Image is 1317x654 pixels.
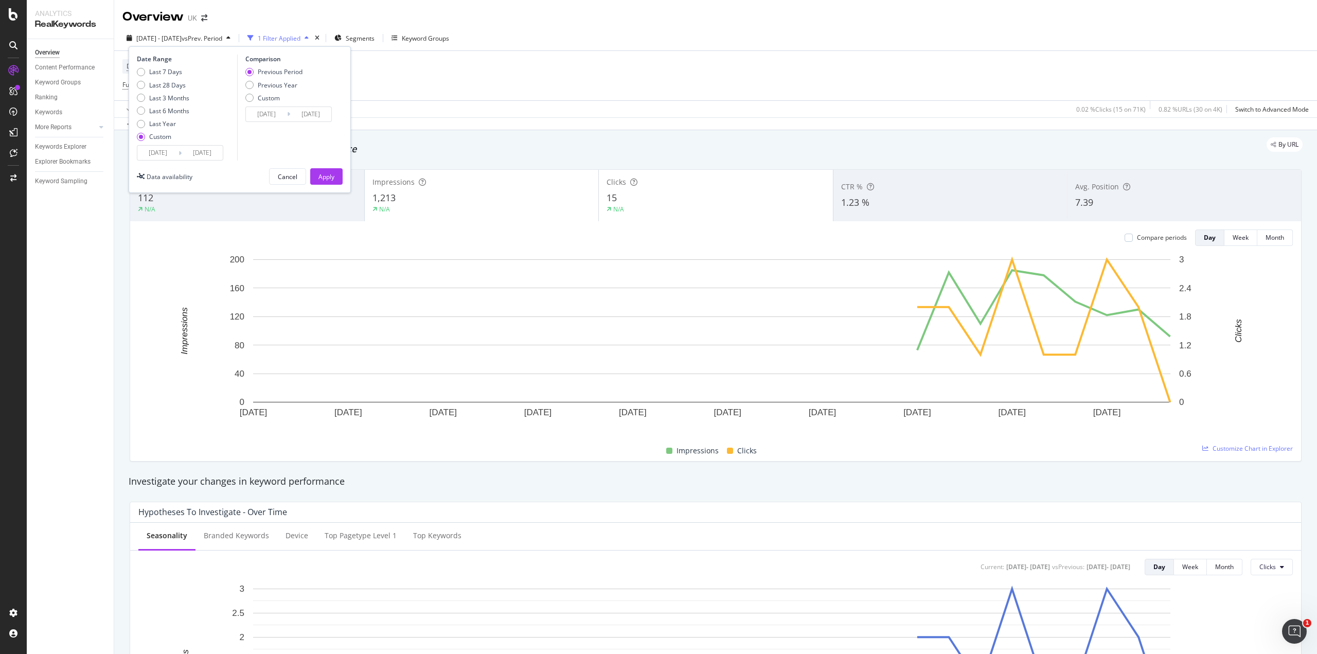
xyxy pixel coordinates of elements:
[1235,105,1309,114] div: Switch to Advanced Mode
[149,81,186,90] div: Last 28 Days
[137,67,189,76] div: Last 7 Days
[429,408,457,417] text: [DATE]
[346,34,375,43] span: Segments
[1234,319,1243,343] text: Clicks
[1179,369,1191,379] text: 0.6
[230,255,244,264] text: 200
[714,408,741,417] text: [DATE]
[235,341,244,350] text: 80
[334,408,362,417] text: [DATE]
[1174,559,1207,575] button: Week
[981,562,1004,571] div: Current:
[313,33,322,43] div: times
[182,34,222,43] span: vs Prev. Period
[278,172,297,181] div: Cancel
[1159,105,1222,114] div: 0.82 % URLs ( 30 on 4K )
[1179,284,1191,293] text: 2.4
[1266,233,1284,242] div: Month
[245,81,302,90] div: Previous Year
[903,408,931,417] text: [DATE]
[310,168,343,185] button: Apply
[201,14,207,22] div: arrow-right-arrow-left
[402,34,449,43] div: Keyword Groups
[607,191,617,204] span: 15
[1257,229,1293,246] button: Month
[232,608,244,618] text: 2.5
[137,55,235,63] div: Date Range
[677,445,719,457] span: Impressions
[204,531,269,541] div: Branded Keywords
[258,81,297,90] div: Previous Year
[1259,562,1276,571] span: Clicks
[129,475,1303,488] div: Investigate your changes in keyword performance
[613,205,624,214] div: N/A
[1179,312,1191,322] text: 1.8
[1153,562,1165,571] div: Day
[1278,142,1298,148] span: By URL
[145,205,155,214] div: N/A
[122,101,152,117] button: Apply
[35,176,106,187] a: Keyword Sampling
[137,107,189,115] div: Last 6 Months
[379,205,390,214] div: N/A
[841,196,869,208] span: 1.23 %
[35,107,62,118] div: Keywords
[138,507,287,517] div: Hypotheses to Investigate - Over Time
[286,531,308,541] div: Device
[122,30,235,46] button: [DATE] - [DATE]vsPrev. Period
[387,30,453,46] button: Keyword Groups
[35,47,60,58] div: Overview
[258,67,302,76] div: Previous Period
[1093,408,1121,417] text: [DATE]
[1075,182,1119,191] span: Avg. Position
[243,30,313,46] button: 1 Filter Applied
[841,182,863,191] span: CTR %
[137,94,189,102] div: Last 3 Months
[1267,137,1303,152] div: legacy label
[372,177,415,187] span: Impressions
[35,156,91,167] div: Explorer Bookmarks
[290,107,331,121] input: End Date
[188,13,197,23] div: UK
[137,146,179,160] input: Start Date
[35,92,106,103] a: Ranking
[149,67,182,76] div: Last 7 Days
[35,77,106,88] a: Keyword Groups
[1303,619,1311,627] span: 1
[235,369,244,379] text: 40
[809,408,837,417] text: [DATE]
[149,132,171,141] div: Custom
[182,146,223,160] input: End Date
[1207,559,1242,575] button: Month
[35,142,86,152] div: Keywords Explorer
[35,19,105,30] div: RealKeywords
[35,122,96,133] a: More Reports
[240,632,244,642] text: 2
[258,34,300,43] div: 1 Filter Applied
[413,531,461,541] div: Top Keywords
[35,77,81,88] div: Keyword Groups
[149,107,189,115] div: Last 6 Months
[246,107,287,121] input: Start Date
[35,92,58,103] div: Ranking
[318,172,334,181] div: Apply
[1182,562,1198,571] div: Week
[35,107,106,118] a: Keywords
[245,67,302,76] div: Previous Period
[325,531,397,541] div: Top pagetype Level 1
[737,445,757,457] span: Clicks
[330,30,379,46] button: Segments
[1087,562,1130,571] div: [DATE] - [DATE]
[1233,233,1249,242] div: Week
[1052,562,1084,571] div: vs Previous :
[122,80,145,89] span: Full URL
[1204,233,1216,242] div: Day
[1231,101,1309,117] button: Switch to Advanced Mode
[138,191,153,204] span: 112
[524,408,552,417] text: [DATE]
[137,132,189,141] div: Custom
[180,307,189,355] text: Impressions
[137,119,189,128] div: Last Year
[372,191,396,204] span: 1,213
[240,584,244,594] text: 3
